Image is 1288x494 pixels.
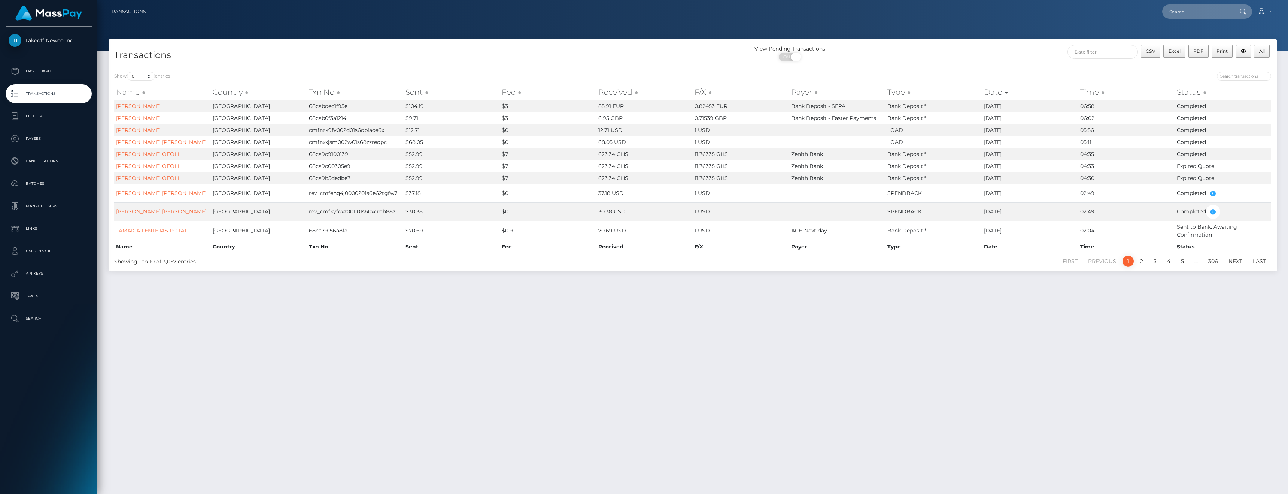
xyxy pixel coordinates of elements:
th: Status: activate to sort column ascending [1175,85,1272,100]
a: Batches [6,174,92,193]
td: 68ca9b5dedbe7 [307,172,404,184]
td: $0 [500,124,596,136]
td: 05:11 [1078,136,1175,148]
p: Ledger [9,111,89,122]
td: Bank Deposit * [885,172,982,184]
p: Transactions [9,88,89,99]
td: $30.38 [404,202,500,221]
td: Completed [1175,124,1272,136]
td: $3 [500,100,596,112]
td: Completed [1175,112,1272,124]
td: 68ca9c9100139 [307,148,404,160]
a: 1 [1123,256,1134,267]
td: Completed [1175,136,1272,148]
span: CSV [1146,48,1155,54]
td: 623.34 GHS [596,160,693,172]
p: Links [9,223,89,234]
td: [GEOGRAPHIC_DATA] [211,172,307,184]
a: Cancellations [6,152,92,171]
button: Print [1212,45,1233,58]
a: 4 [1163,256,1175,267]
td: LOAD [885,136,982,148]
td: Sent to Bank, Awaiting Confirmation [1175,221,1272,241]
span: Excel [1169,48,1181,54]
td: cmfnzk9fv002d01s6dpiace6x [307,124,404,136]
td: 12.71 USD [596,124,693,136]
button: Column visibility [1236,45,1251,58]
td: $3 [500,112,596,124]
th: Country [211,241,307,253]
p: User Profile [9,246,89,257]
td: [GEOGRAPHIC_DATA] [211,112,307,124]
td: 6.95 GBP [596,112,693,124]
td: $7 [500,160,596,172]
td: 70.69 USD [596,221,693,241]
td: Completed [1175,148,1272,160]
span: Print [1216,48,1228,54]
a: Search [6,309,92,328]
th: Date [982,241,1079,253]
button: CSV [1141,45,1161,58]
p: API Keys [9,268,89,279]
td: 02:49 [1078,202,1175,221]
a: [PERSON_NAME] [116,103,161,109]
div: View Pending Transactions [693,45,887,53]
td: $12.71 [404,124,500,136]
th: Payer: activate to sort column ascending [789,85,886,100]
th: Sent [404,241,500,253]
th: Date: activate to sort column ascending [982,85,1079,100]
th: Txn No: activate to sort column ascending [307,85,404,100]
span: Zenith Bank [791,175,823,181]
td: Bank Deposit * [885,112,982,124]
td: [GEOGRAPHIC_DATA] [211,136,307,148]
a: Manage Users [6,197,92,216]
td: [GEOGRAPHIC_DATA] [211,124,307,136]
p: Cancellations [9,156,89,167]
a: 5 [1177,256,1188,267]
a: 3 [1149,256,1161,267]
td: Bank Deposit * [885,100,982,112]
td: $0.9 [500,221,596,241]
td: 0.71539 GBP [693,112,789,124]
button: Excel [1163,45,1185,58]
td: rev_cmfenq4j0000201s6e62tgfw7 [307,184,404,202]
td: 68cabdec1f95e [307,100,404,112]
td: Expired Quote [1175,160,1272,172]
td: 1 USD [693,136,789,148]
td: [GEOGRAPHIC_DATA] [211,221,307,241]
a: Next [1224,256,1246,267]
td: Completed [1175,184,1272,202]
td: 1 USD [693,124,789,136]
th: Sent: activate to sort column ascending [404,85,500,100]
a: [PERSON_NAME] [116,115,161,121]
td: 06:58 [1078,100,1175,112]
th: Status [1175,241,1272,253]
td: 30.38 USD [596,202,693,221]
td: Bank Deposit * [885,160,982,172]
a: Payees [6,129,92,148]
td: $37.18 [404,184,500,202]
th: Name [114,241,211,253]
td: 02:04 [1078,221,1175,241]
td: [DATE] [982,148,1079,160]
span: Bank Deposit - Faster Payments [791,115,876,121]
td: $70.69 [404,221,500,241]
img: MassPay Logo [15,6,82,21]
td: 37.18 USD [596,184,693,202]
span: Takeoff Newco Inc [6,37,92,44]
td: Bank Deposit * [885,221,982,241]
th: Time: activate to sort column ascending [1078,85,1175,100]
p: Search [9,313,89,324]
td: Completed [1175,202,1272,221]
td: [GEOGRAPHIC_DATA] [211,184,307,202]
td: [GEOGRAPHIC_DATA] [211,160,307,172]
td: 623.34 GHS [596,148,693,160]
div: Showing 1 to 10 of 3,057 entries [114,255,590,266]
td: 06:02 [1078,112,1175,124]
td: [GEOGRAPHIC_DATA] [211,100,307,112]
td: [DATE] [982,221,1079,241]
td: [DATE] [982,124,1079,136]
td: cmfnxxjsm002w01s68zzreopc [307,136,404,148]
td: Expired Quote [1175,172,1272,184]
td: SPENDBACK [885,202,982,221]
